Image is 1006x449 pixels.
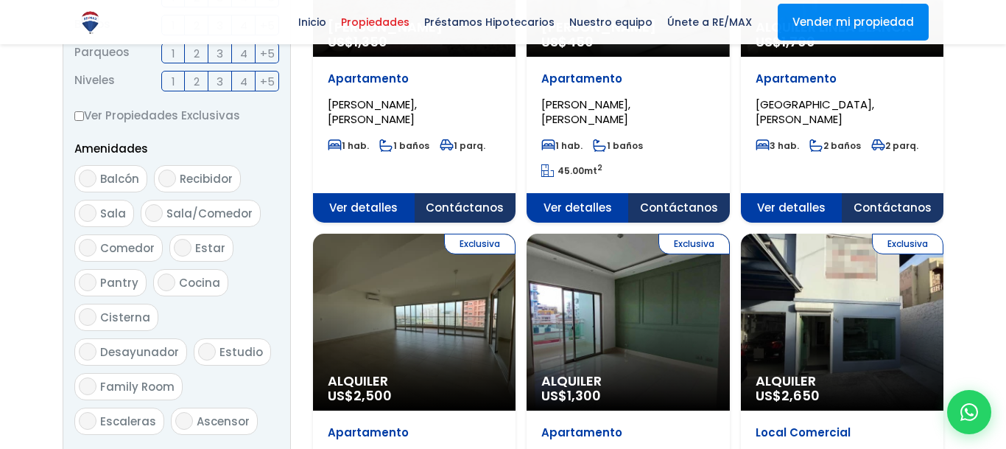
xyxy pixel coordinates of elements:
[74,71,115,91] span: Niveles
[328,72,501,86] p: Apartamento
[541,97,630,127] span: [PERSON_NAME], [PERSON_NAME]
[541,386,601,405] span: US$
[741,193,843,223] span: Ver detalles
[158,274,175,291] input: Cocina
[79,308,96,326] input: Cisterna
[260,44,275,63] span: +5
[628,193,730,223] span: Contáctanos
[658,234,730,254] span: Exclusiva
[328,97,417,127] span: [PERSON_NAME], [PERSON_NAME]
[217,72,223,91] span: 3
[74,106,279,125] label: Ver Propiedades Exclusivas
[172,44,175,63] span: 1
[756,374,929,389] span: Alquiler
[597,162,602,173] sup: 2
[74,139,279,158] p: Amenidades
[174,239,191,257] input: Estar
[872,234,943,254] span: Exclusiva
[415,193,516,223] span: Contáctanos
[379,139,429,152] span: 1 baños
[79,204,96,222] input: Sala
[567,386,601,405] span: 1,300
[444,234,516,254] span: Exclusiva
[313,193,415,223] span: Ver detalles
[100,414,156,429] span: Escaleras
[541,164,602,177] span: mt
[77,10,103,35] img: Logo de REMAX
[334,11,417,33] span: Propiedades
[198,343,216,361] input: Estudio
[240,44,247,63] span: 4
[100,379,175,394] span: Family Room
[871,139,918,152] span: 2 parq.
[756,97,874,127] span: [GEOGRAPHIC_DATA], [PERSON_NAME]
[217,44,223,63] span: 3
[328,374,501,389] span: Alquiler
[79,274,96,291] input: Pantry
[328,139,369,152] span: 1 hab.
[260,72,275,91] span: +5
[172,72,175,91] span: 1
[842,193,943,223] span: Contáctanos
[194,44,200,63] span: 2
[660,11,759,33] span: Únete a RE/MAX
[353,386,392,405] span: 2,500
[100,206,126,221] span: Sala
[166,206,253,221] span: Sala/Comedor
[541,374,714,389] span: Alquiler
[180,171,233,187] span: Recibidor
[100,275,138,290] span: Pantry
[100,171,139,187] span: Balcón
[562,11,660,33] span: Nuestro equipo
[756,139,799,152] span: 3 hab.
[100,344,179,360] span: Desayunador
[145,204,163,222] input: Sala/Comedor
[541,139,583,152] span: 1 hab.
[79,170,96,187] input: Balcón
[557,164,584,177] span: 45.00
[440,139,485,152] span: 1 parq.
[219,344,263,360] span: Estudio
[175,412,193,430] input: Ascensor
[593,139,643,152] span: 1 baños
[74,111,84,121] input: Ver Propiedades Exclusivas
[756,425,929,440] p: Local Comercial
[541,425,714,440] p: Apartamento
[79,239,96,257] input: Comedor
[541,72,714,86] p: Apartamento
[158,170,176,187] input: Recibidor
[809,139,861,152] span: 2 baños
[527,193,628,223] span: Ver detalles
[179,275,220,290] span: Cocina
[328,386,392,405] span: US$
[328,425,501,440] p: Apartamento
[100,310,150,325] span: Cisterna
[195,240,225,256] span: Estar
[778,4,929,41] a: Vender mi propiedad
[79,377,96,395] input: Family Room
[756,386,820,405] span: US$
[74,43,130,63] span: Parqueos
[240,72,247,91] span: 4
[781,386,820,405] span: 2,650
[756,72,929,86] p: Apartamento
[79,343,96,361] input: Desayunador
[100,240,155,256] span: Comedor
[417,11,562,33] span: Préstamos Hipotecarios
[197,414,250,429] span: Ascensor
[79,412,96,430] input: Escaleras
[194,72,200,91] span: 2
[291,11,334,33] span: Inicio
